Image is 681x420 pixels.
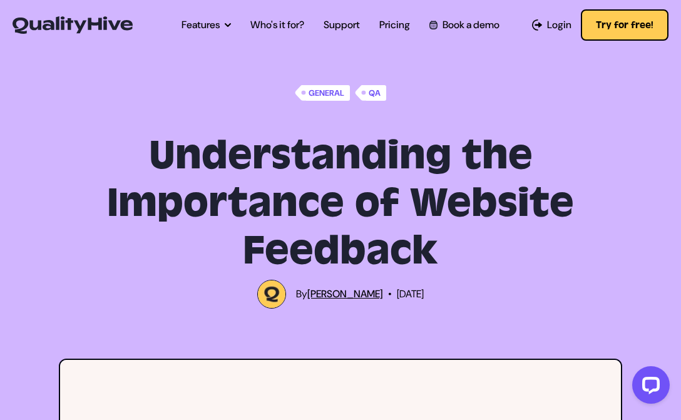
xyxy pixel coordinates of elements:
[296,287,383,302] span: By
[379,18,410,33] a: Pricing
[324,18,360,33] a: Support
[366,85,386,101] span: QA
[581,9,668,41] button: Try for free!
[306,85,350,101] span: General
[429,21,438,29] img: Book a QualityHive Demo
[13,16,133,34] img: QualityHive - Bug Tracking Tool
[355,85,386,101] a: QA
[50,132,631,275] h1: Understanding the Importance of Website Feedback
[622,361,675,414] iframe: LiveChat chat widget
[547,18,571,33] span: Login
[182,18,231,33] a: Features
[397,287,424,302] span: [DATE]
[257,280,286,309] img: QualityHive Logo
[250,18,304,33] a: Who's it for?
[429,18,499,33] a: Book a demo
[388,287,392,302] span: •
[532,18,571,33] a: Login
[295,85,350,101] a: General
[307,287,383,300] a: [PERSON_NAME]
